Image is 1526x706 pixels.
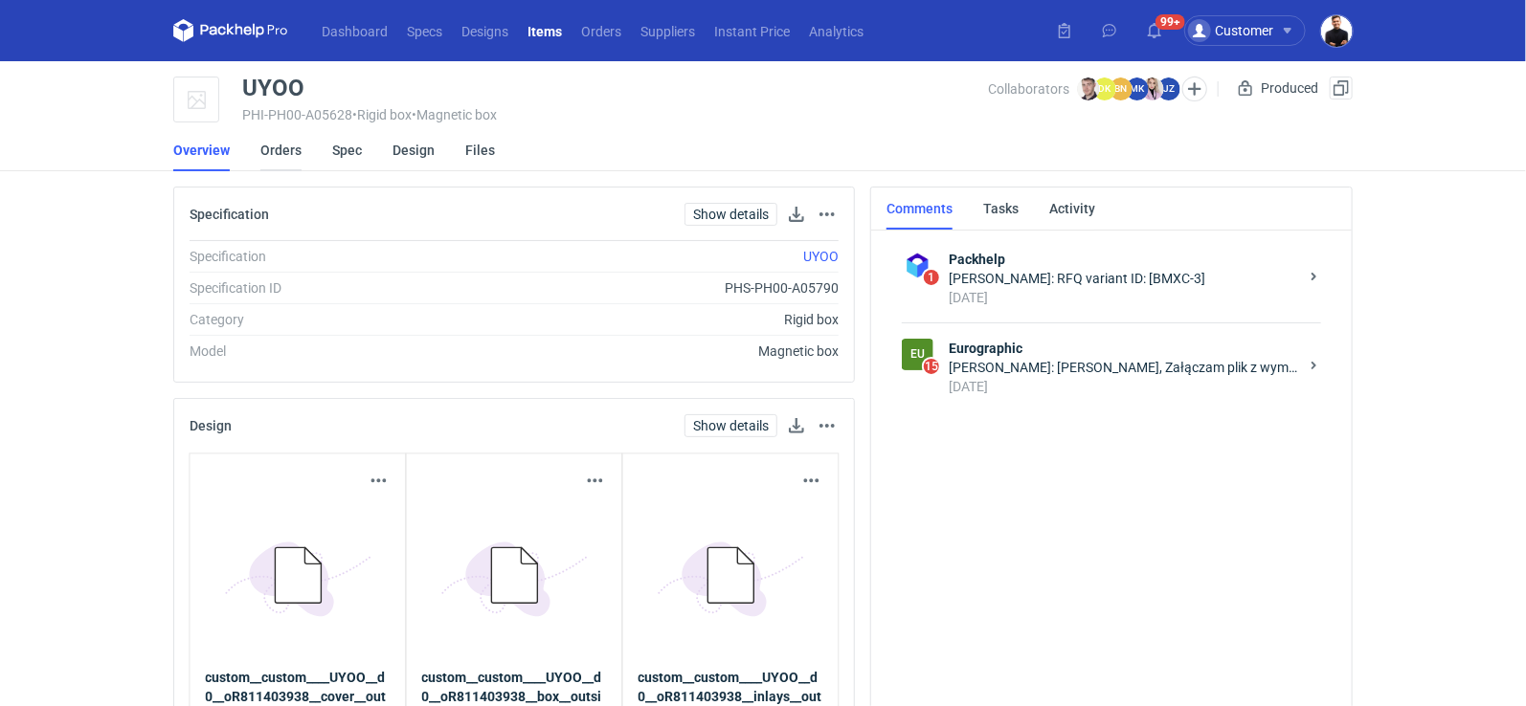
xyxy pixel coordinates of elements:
[1126,77,1149,100] figcaption: MK
[684,203,777,226] a: Show details
[393,129,435,171] a: Design
[803,249,839,264] a: UYOO
[949,377,1298,396] div: [DATE]
[924,359,939,374] span: 15
[631,19,705,42] a: Suppliers
[799,19,873,42] a: Analytics
[584,470,607,493] button: Actions
[173,19,288,42] svg: Packhelp Pro
[902,339,933,370] figcaption: Eu
[684,414,777,437] a: Show details
[705,19,799,42] a: Instant Price
[518,19,572,42] a: Items
[190,207,269,222] h2: Specification
[242,77,304,99] div: UYOO
[260,129,302,171] a: Orders
[1077,77,1100,100] img: Maciej Sikora
[949,269,1298,288] div: [PERSON_NAME]: RFQ variant ID: [BMXC-3]
[397,19,452,42] a: Specs
[983,188,1019,230] a: Tasks
[465,129,495,171] a: Files
[1139,15,1170,46] button: 99+
[190,310,449,329] div: Category
[190,278,449,298] div: Specification ID
[886,188,953,230] a: Comments
[368,470,391,493] button: Actions
[800,470,823,493] button: Actions
[902,250,933,281] img: Packhelp
[312,19,397,42] a: Dashboard
[173,129,230,171] a: Overview
[449,310,839,329] div: Rigid box
[1188,19,1273,42] div: Customer
[785,203,808,226] button: Download specification
[452,19,518,42] a: Designs
[449,278,839,298] div: PHS-PH00-A05790
[1110,77,1133,100] figcaption: BN
[242,107,988,122] div: PHI-PH00-A05628
[1321,15,1353,47] img: Tomasz Kubiak
[449,342,839,361] div: Magnetic box
[190,418,232,433] h2: Design
[190,342,449,361] div: Model
[352,107,412,122] span: • Rigid box
[785,414,808,437] button: Download design
[924,270,939,285] span: 1
[1093,77,1116,100] figcaption: DK
[190,247,449,266] div: Specification
[1182,77,1207,101] button: Edit collaborators
[1049,188,1095,230] a: Activity
[1330,77,1353,99] button: Duplicate Item
[1141,77,1164,100] img: Klaudia Wiśniewska
[949,339,1298,358] strong: Eurographic
[949,250,1298,269] strong: Packhelp
[1234,77,1322,99] div: Produced
[332,129,362,171] a: Spec
[1184,15,1321,46] button: Customer
[988,81,1069,97] span: Collaborators
[949,358,1298,377] div: [PERSON_NAME]: [PERSON_NAME], Załączam plik z wymiarami - wersja 3D niestety nie pokaże nam tego ...
[949,288,1298,307] div: [DATE]
[572,19,631,42] a: Orders
[816,203,839,226] button: Actions
[902,339,933,370] div: Eurographic
[1157,77,1180,100] figcaption: JZ
[816,414,839,437] button: Actions
[412,107,497,122] span: • Magnetic box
